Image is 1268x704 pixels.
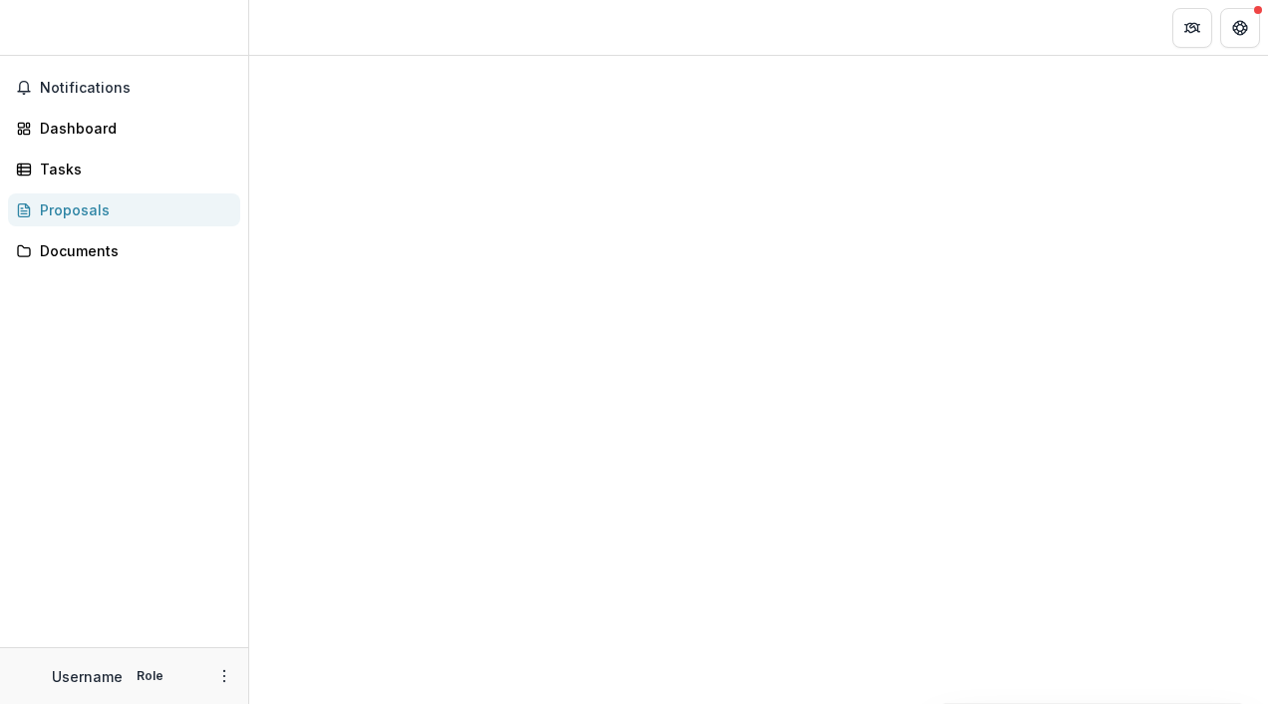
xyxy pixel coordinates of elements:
[52,666,123,687] p: Username
[40,240,224,261] div: Documents
[8,72,240,104] button: Notifications
[8,193,240,226] a: Proposals
[40,159,224,179] div: Tasks
[40,80,232,97] span: Notifications
[8,112,240,145] a: Dashboard
[1220,8,1260,48] button: Get Help
[1172,8,1212,48] button: Partners
[212,664,236,688] button: More
[8,153,240,185] a: Tasks
[40,118,224,139] div: Dashboard
[131,667,169,685] p: Role
[8,234,240,267] a: Documents
[40,199,224,220] div: Proposals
